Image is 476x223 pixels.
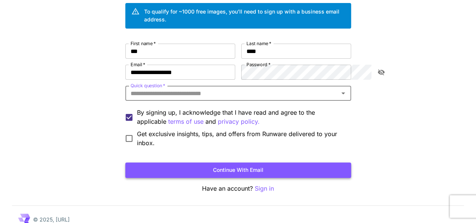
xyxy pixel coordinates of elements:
[131,82,165,89] label: Quick question
[246,40,271,47] label: Last name
[218,117,260,126] p: privacy policy.
[144,8,345,23] div: To qualify for ~1000 free images, you’ll need to sign up with a business email address.
[137,108,345,126] p: By signing up, I acknowledge that I have read and agree to the applicable and
[168,117,204,126] p: terms of use
[125,162,351,178] button: Continue with email
[338,88,348,99] button: Open
[255,184,274,193] button: Sign in
[125,184,351,193] p: Have an account?
[137,129,345,147] span: Get exclusive insights, tips, and offers from Runware delivered to your inbox.
[131,40,156,47] label: First name
[131,61,145,68] label: Email
[218,117,260,126] button: By signing up, I acknowledge that I have read and agree to the applicable terms of use and
[246,61,271,68] label: Password
[374,65,388,79] button: toggle password visibility
[168,117,204,126] button: By signing up, I acknowledge that I have read and agree to the applicable and privacy policy.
